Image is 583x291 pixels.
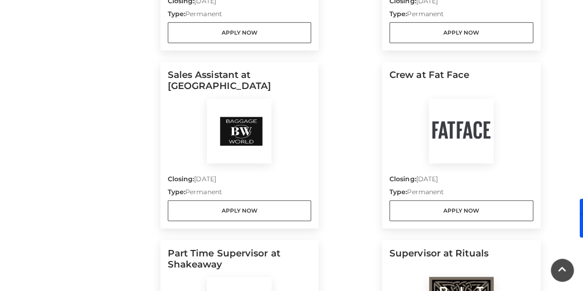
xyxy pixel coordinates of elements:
p: [DATE] [389,174,533,187]
p: [DATE] [168,174,312,187]
p: Permanent [389,9,533,22]
h5: Crew at Fat Face [389,69,533,99]
p: Permanent [168,187,312,200]
a: Apply Now [168,200,312,221]
a: Apply Now [389,200,533,221]
p: Permanent [168,9,312,22]
strong: Closing: [389,175,416,183]
strong: Type: [389,188,407,196]
strong: Type: [389,10,407,18]
h5: Part Time Supervisor at Shakeaway [168,247,312,277]
strong: Type: [168,10,185,18]
p: Permanent [389,187,533,200]
h5: Supervisor at Rituals [389,247,533,277]
a: Apply Now [389,22,533,43]
strong: Closing: [168,175,194,183]
img: Fat Face [429,99,494,163]
strong: Type: [168,188,185,196]
h5: Sales Assistant at [GEOGRAPHIC_DATA] [168,69,312,99]
a: Apply Now [168,22,312,43]
img: Baggage World [207,99,271,163]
